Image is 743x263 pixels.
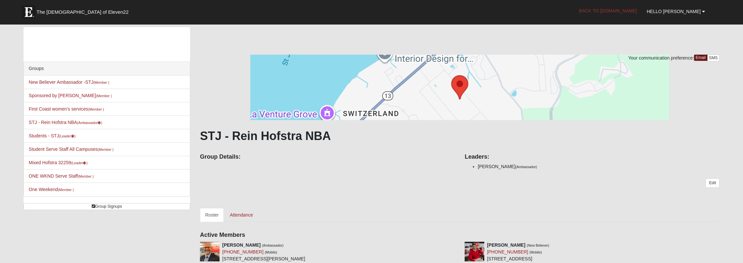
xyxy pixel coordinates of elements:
a: STJ - Rein Hofstra NBA(Ambassador) [29,120,102,125]
div: Groups [24,62,190,76]
small: (Ambassador) [262,243,284,247]
a: Attendance [224,208,258,222]
a: Group Signups [24,203,190,210]
a: Hello [PERSON_NAME] [642,3,710,20]
h4: Leaders: [465,153,719,161]
small: (New Believer) [527,243,549,247]
small: (Member ) [96,94,112,98]
a: Back to [DOMAIN_NAME] [574,3,642,19]
h1: STJ - Rein Hofstra NBA [200,129,719,143]
span: Hello [PERSON_NAME] [646,9,700,14]
strong: [PERSON_NAME] [222,242,260,248]
a: [PHONE_NUMBER] [222,249,263,254]
small: (Member ) [97,148,113,151]
a: ONE WKND Serve Staff(Member ) [29,173,94,179]
small: (Leader ) [71,161,88,165]
small: (Member ) [88,107,104,111]
small: (Ambassador) [515,165,537,169]
strong: [PERSON_NAME] [487,242,525,248]
a: Email [694,55,707,61]
a: First Coast women's services(Member ) [29,106,104,112]
a: Edit [705,178,719,188]
a: [PHONE_NUMBER] [487,249,528,254]
img: Eleven22 logo [22,6,35,19]
a: SMS [707,55,720,61]
li: [PERSON_NAME] [478,163,719,170]
a: One Weekend(Member ) [29,187,74,192]
a: New Believer Ambassador -STJ(Member ) [29,79,109,85]
a: Sponsored by [PERSON_NAME](Member ) [29,93,112,98]
a: The [DEMOGRAPHIC_DATA] of Eleven22 [19,2,150,19]
a: Mixed Hofstra 32259(Leader) [29,160,88,165]
small: (Member ) [78,174,94,178]
a: Student Serve Staff All Campuses(Member ) [29,147,114,152]
span: The [DEMOGRAPHIC_DATA] of Eleven22 [37,9,129,15]
h4: Group Details: [200,153,455,161]
small: (Ambassador ) [77,121,102,125]
h4: Active Members [200,232,719,239]
a: Students - STJ(Leader) [29,133,76,138]
small: (Member ) [93,80,109,84]
a: Roster [200,208,224,222]
small: (Mobile) [529,250,542,254]
small: (Member ) [58,188,74,192]
small: (Leader ) [59,134,76,138]
span: Your communication preference: [628,55,694,61]
small: (Mobile) [265,250,277,254]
